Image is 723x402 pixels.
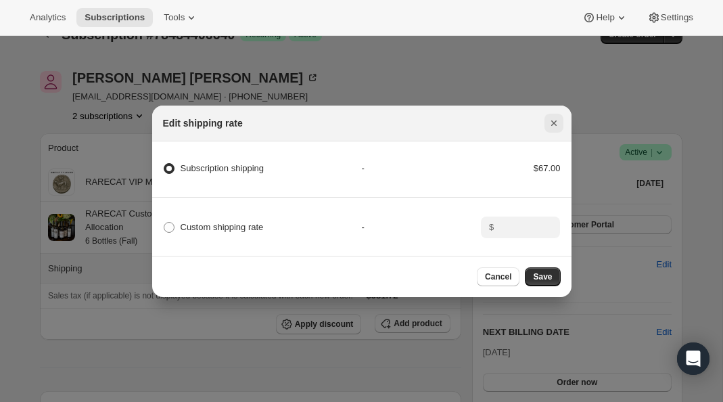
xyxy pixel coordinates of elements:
span: Custom shipping rate [181,222,264,232]
span: Subscription shipping [181,163,264,173]
button: Analytics [22,8,74,27]
span: Tools [164,12,185,23]
div: $67.00 [481,162,561,175]
span: Settings [661,12,693,23]
button: Help [574,8,636,27]
button: Close [544,114,563,133]
button: Tools [156,8,206,27]
button: Settings [639,8,701,27]
div: - [362,221,481,234]
span: Analytics [30,12,66,23]
span: Cancel [485,271,511,282]
div: - [362,162,481,175]
button: Save [525,267,560,286]
button: Subscriptions [76,8,153,27]
span: Help [596,12,614,23]
span: $ [489,222,494,232]
div: Open Intercom Messenger [677,342,709,375]
h2: Edit shipping rate [163,116,243,130]
span: Subscriptions [85,12,145,23]
span: Save [533,271,552,282]
button: Cancel [477,267,519,286]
